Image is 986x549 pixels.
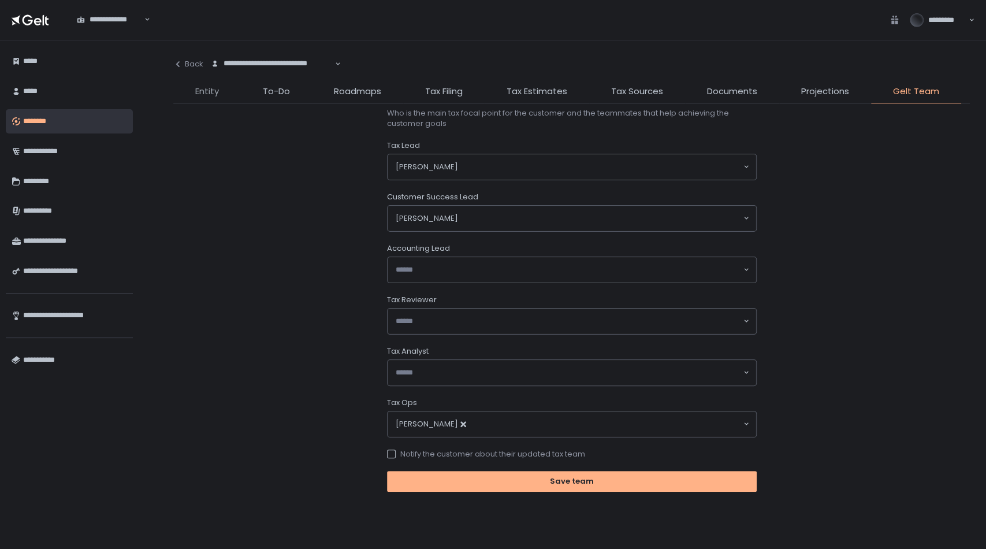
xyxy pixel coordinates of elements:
div: Search for option [203,52,341,76]
span: Roadmaps [334,85,381,98]
input: Search for option [396,367,742,379]
span: Documents [707,85,757,98]
span: Projections [801,85,849,98]
div: Search for option [69,8,150,32]
div: Save team [550,476,594,487]
div: Search for option [388,309,756,334]
span: Tax Filing [425,85,463,98]
span: Who is the main tax focal point for the customer and the teammates that help achieving the custom... [387,108,757,129]
div: Search for option [388,206,756,231]
button: Deselect Rivka Kalmowicz [460,421,466,427]
span: Tax Lead [387,140,420,151]
div: Back [173,59,203,69]
div: Search for option [388,411,756,437]
input: Search for option [396,316,742,327]
div: Search for option [388,360,756,385]
div: Search for option [388,154,756,180]
input: Search for option [458,161,742,173]
span: Accounting Lead [387,243,450,254]
button: Save team [387,471,757,492]
span: Tax Reviewer [387,295,437,305]
span: To-Do [263,85,290,98]
span: Tax Ops [387,398,417,408]
input: Search for option [458,213,742,224]
span: Tax Sources [611,85,663,98]
input: Search for option [396,264,742,276]
div: Search for option [388,257,756,283]
button: Back [173,52,203,76]
span: [PERSON_NAME] [396,418,478,430]
input: Search for option [77,25,143,36]
span: [PERSON_NAME] [396,161,458,173]
input: Search for option [478,418,742,430]
span: [PERSON_NAME] [396,213,458,224]
span: Gelt Team [893,85,939,98]
span: Tax Estimates [507,85,567,98]
span: Entity [195,85,219,98]
span: Customer Success Lead [387,192,478,202]
input: Search for option [211,69,334,80]
span: Tax Analyst [387,346,429,357]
